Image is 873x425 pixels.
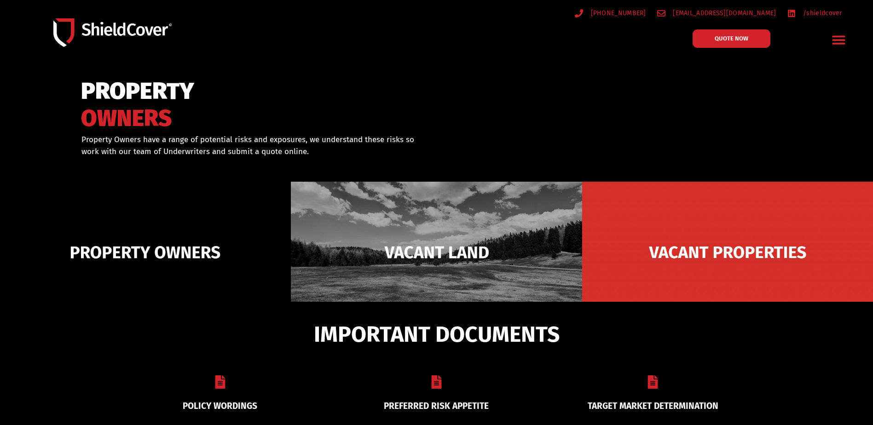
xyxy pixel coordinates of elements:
a: POLICY WORDINGS [183,401,257,411]
a: [PHONE_NUMBER] [575,7,646,19]
a: TARGET MARKET DETERMINATION [588,401,718,411]
img: Vacant Land liability cover [291,182,582,323]
span: [PHONE_NUMBER] [589,7,646,19]
div: Menu Toggle [828,29,850,51]
a: /shieldcover [787,7,842,19]
span: PROPERTY [81,82,194,101]
span: QUOTE NOW [715,35,748,41]
a: [EMAIL_ADDRESS][DOMAIN_NAME] [657,7,776,19]
img: Shield-Cover-Underwriting-Australia-logo-full [53,18,172,47]
span: /shieldcover [801,7,842,19]
p: Property Owners have a range of potential risks and exposures, we understand these risks so work ... [81,134,425,157]
span: IMPORTANT DOCUMENTS [314,326,560,343]
a: QUOTE NOW [693,29,770,48]
span: [EMAIL_ADDRESS][DOMAIN_NAME] [671,7,776,19]
a: PREFERRED RISK APPETITE [384,401,489,411]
